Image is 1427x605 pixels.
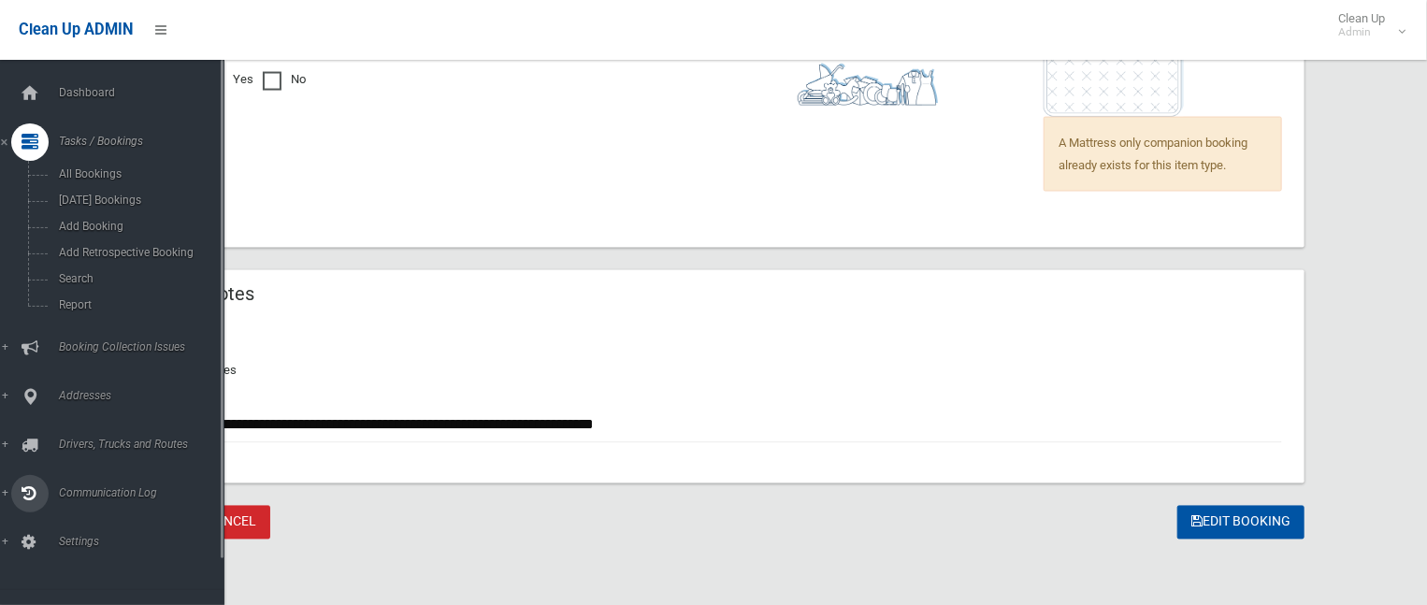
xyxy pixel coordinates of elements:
[53,86,238,99] span: Dashboard
[19,21,133,38] span: Clean Up ADMIN
[798,45,974,106] i: ?
[53,535,238,548] span: Settings
[182,506,270,540] a: Cancel
[53,246,223,259] span: Add Retrospective Booking
[263,68,306,91] label: No
[205,68,253,91] label: Yes
[798,64,938,106] img: b13cc3517677393f34c0a387616ef184.png
[1044,117,1282,192] span: A Mattress only companion booking already exists for this item type.
[53,194,223,207] span: [DATE] Bookings
[53,167,223,180] span: All Bookings
[53,438,238,451] span: Drivers, Trucks and Routes
[53,135,238,148] span: Tasks / Bookings
[53,272,223,285] span: Search
[53,220,223,233] span: Add Booking
[1044,34,1184,117] img: e7408bece873d2c1783593a074e5cb2f.png
[205,360,1282,382] p: Notes
[1177,506,1304,540] button: Edit Booking
[53,389,238,402] span: Addresses
[53,340,238,353] span: Booking Collection Issues
[53,486,238,499] span: Communication Log
[182,277,277,313] header: Notes
[770,41,974,106] span: Household Goods/Loose Items*
[1329,11,1404,39] span: Clean Up
[1338,25,1385,39] small: Admin
[53,298,223,311] span: Report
